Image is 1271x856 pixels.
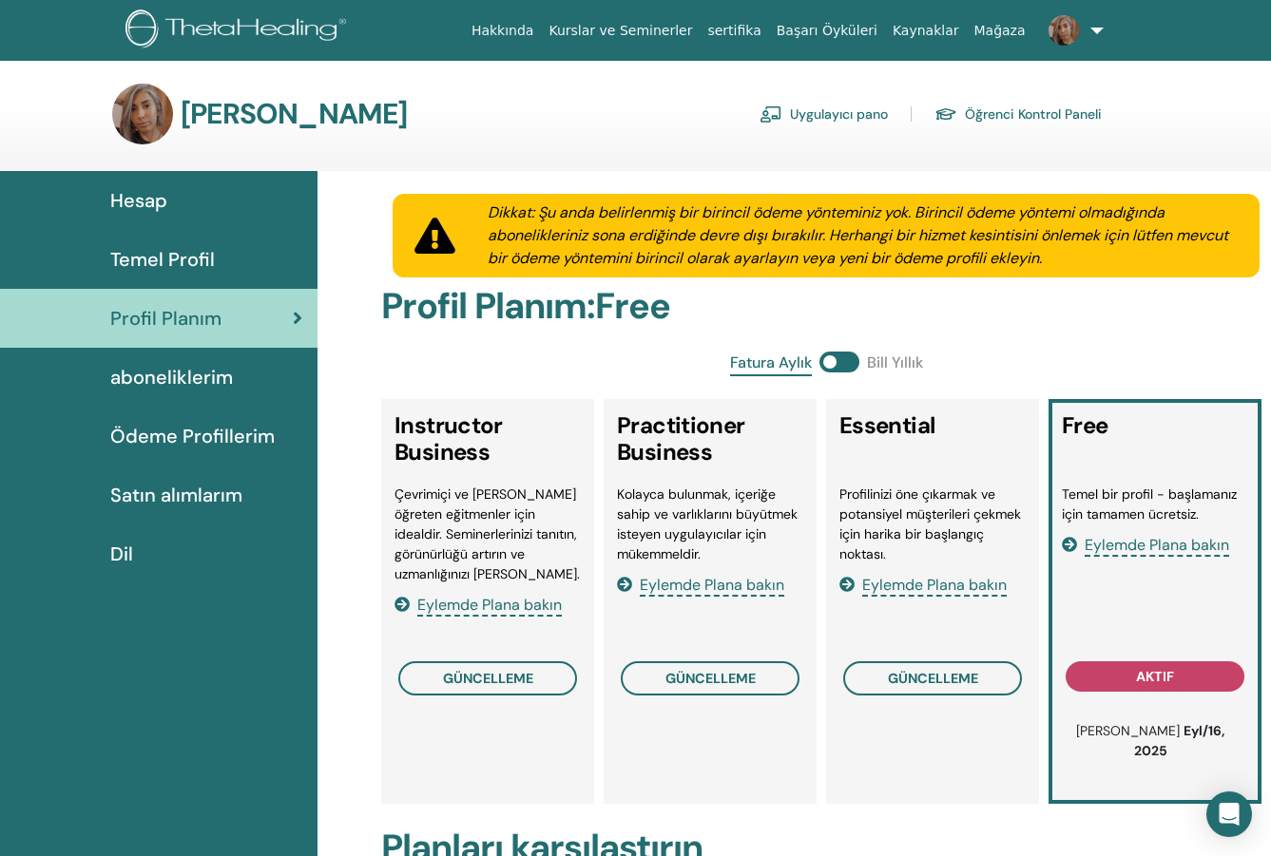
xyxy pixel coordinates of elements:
[541,13,700,48] a: Kurslar ve Seminerler
[867,352,923,376] span: Bill Yıllık
[760,105,782,123] img: chalkboard-teacher.svg
[1071,721,1229,761] p: [PERSON_NAME]
[1134,722,1225,759] b: Eyl/16, 2025
[110,186,167,215] span: Hesap
[888,670,978,687] span: güncelleme
[1136,668,1174,685] span: aktif
[700,13,768,48] a: sertifika
[1062,535,1229,555] a: Eylemde Plana bakın
[730,352,812,376] span: Fatura Aylık
[760,99,888,129] a: Uygulayıcı pano
[769,13,885,48] a: Başarı Öyküleri
[665,670,756,687] span: güncelleme
[395,595,562,615] a: Eylemde Plana bakın
[110,481,242,509] span: Satın alımlarım
[839,575,1007,595] a: Eylemde Plana bakın
[1049,15,1079,46] img: default.jpg
[862,575,1007,597] span: Eylemde Plana bakın
[465,201,1260,270] div: Dikkat: Şu anda belirlenmiş bir birincil ödeme yönteminiz yok. Birincil ödeme yöntemi olmadığında...
[1206,791,1252,837] div: Open Intercom Messenger
[181,97,408,131] h3: [PERSON_NAME]
[617,485,803,564] li: Kolayca bulunmak, içeriğe sahip ve varlıklarını büyütmek isteyen uygulayıcılar için mükemmeldir.
[1062,485,1248,524] li: Temel bir profil - başlamanız için tamamen ücretsiz.
[110,363,233,391] span: aboneliklerim
[110,245,215,274] span: Temel Profil
[885,13,967,48] a: Kaynaklar
[125,10,353,52] img: logo.png
[464,13,542,48] a: Hakkında
[417,595,562,617] span: Eylemde Plana bakın
[843,661,1022,695] button: güncelleme
[617,575,784,595] a: Eylemde Plana bakın
[112,84,173,144] img: default.jpg
[621,661,799,695] button: güncelleme
[381,285,1271,329] h2: Profil Planım : Free
[1066,661,1244,692] button: aktif
[640,575,784,597] span: Eylemde Plana bakın
[110,304,221,333] span: Profil Planım
[395,485,581,584] li: Çevrimiçi ve [PERSON_NAME] öğreten eğitmenler için idealdir. Seminerlerinizi tanıtın, görünürlüğü...
[839,485,1026,564] li: Profilinizi öne çıkarmak ve potansiyel müşterileri çekmek için harika bir başlangıç noktası.
[934,106,957,123] img: graduation-cap.svg
[966,13,1032,48] a: Mağaza
[934,99,1102,129] a: Öğrenci Kontrol Paneli
[110,422,275,450] span: Ödeme Profillerim
[398,661,577,695] button: güncelleme
[110,540,133,568] span: Dil
[443,670,533,687] span: güncelleme
[1085,535,1229,557] span: Eylemde Plana bakın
